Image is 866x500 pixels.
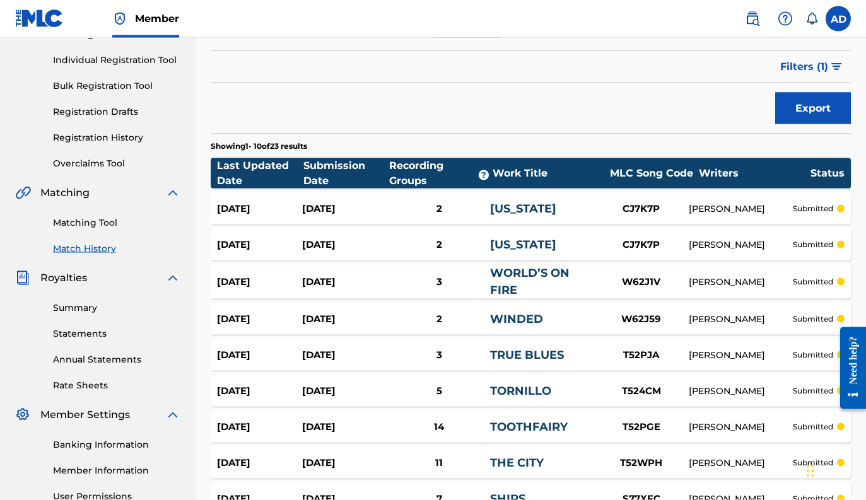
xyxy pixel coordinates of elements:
a: Summary [53,301,180,315]
div: [DATE] [217,420,302,434]
img: help [778,11,793,26]
a: Matching Tool [53,216,180,230]
span: Member [135,11,179,26]
iframe: Resource Center [831,317,866,421]
img: Top Rightsholder [112,11,127,26]
div: Drag [807,452,814,490]
div: User Menu [826,6,851,32]
div: Help [773,6,798,32]
div: W62J59 [594,312,689,327]
p: submitted [793,349,833,361]
div: T524CM [594,384,689,398]
div: W62J1V [594,275,689,289]
div: [DATE] [302,312,387,327]
img: MLC Logo [15,9,64,28]
a: TORNILLO [490,384,551,398]
div: [DATE] [302,384,387,398]
div: [PERSON_NAME] [689,385,793,398]
button: Filters (1) [773,51,851,83]
div: T52PGE [594,420,689,434]
button: Export [775,93,851,124]
a: TOOTHFAIRY [490,420,568,434]
div: [PERSON_NAME] [689,276,793,289]
div: [DATE] [217,238,302,252]
img: expand [165,185,180,201]
a: Annual Statements [53,353,180,366]
img: expand [165,270,180,286]
img: Member Settings [15,407,30,422]
div: 5 [388,384,490,398]
div: [DATE] [217,202,302,216]
a: Banking Information [53,438,180,451]
span: Matching [40,185,90,201]
a: Public Search [740,6,765,32]
p: submitted [793,421,833,433]
div: Writers [699,166,810,181]
div: 11 [388,456,490,470]
div: [DATE] [302,238,387,252]
div: [PERSON_NAME] [689,202,793,216]
div: T52WPH [594,456,689,470]
a: TRUE BLUES [490,348,564,362]
div: Notifications [805,13,818,25]
a: WINDED [490,312,543,326]
a: Match History [53,242,180,255]
div: [DATE] [302,275,387,289]
a: Member Information [53,464,180,477]
img: search [745,11,760,26]
a: Bulk Registration Tool [53,79,180,93]
span: Royalties [40,270,87,286]
div: Last Updated Date [217,158,303,189]
p: Showing 1 - 10 of 23 results [211,141,307,152]
div: [DATE] [302,348,387,363]
div: MLC Song Code [604,166,699,181]
p: submitted [793,385,833,397]
span: Filters ( 1 ) [780,59,828,74]
div: [DATE] [302,202,387,216]
a: Registration History [53,131,180,144]
img: expand [165,407,180,422]
div: [DATE] [302,456,387,470]
a: [US_STATE] [490,202,556,216]
span: Member Settings [40,407,130,422]
div: 3 [388,275,490,289]
div: [PERSON_NAME] [689,456,793,470]
div: 3 [388,348,490,363]
iframe: Chat Widget [803,439,866,500]
a: Registration Drafts [53,105,180,119]
a: [US_STATE] [490,238,556,252]
div: 14 [388,420,490,434]
a: Rate Sheets [53,379,180,392]
div: 2 [388,202,490,216]
span: ? [479,170,489,180]
div: [PERSON_NAME] [689,238,793,252]
div: [PERSON_NAME] [689,313,793,326]
a: Overclaims Tool [53,157,180,170]
a: Individual Registration Tool [53,54,180,67]
div: [DATE] [217,312,302,327]
a: THE CITY [490,456,544,470]
img: filter [831,63,842,71]
div: [DATE] [302,420,387,434]
div: [DATE] [217,348,302,363]
div: 2 [388,312,490,327]
div: [PERSON_NAME] [689,349,793,362]
p: submitted [793,276,833,288]
div: [DATE] [217,456,302,470]
div: [DATE] [217,275,302,289]
div: [PERSON_NAME] [689,421,793,434]
p: submitted [793,457,833,468]
a: WORLD’S ON FIRE [490,266,570,297]
img: Matching [15,185,31,201]
p: submitted [793,203,833,214]
div: Submission Date [303,158,390,189]
div: CJ7K7P [594,238,689,252]
div: Recording Groups [389,158,493,189]
div: 2 [388,238,490,252]
div: T52PJA [594,348,689,363]
div: [DATE] [217,384,302,398]
p: submitted [793,239,833,250]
